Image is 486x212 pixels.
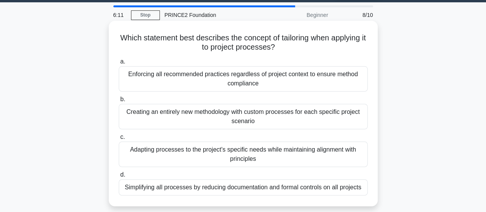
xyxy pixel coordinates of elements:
[119,179,368,195] div: Simplifying all processes by reducing documentation and formal controls on all projects
[160,7,265,23] div: PRINCE2 Foundation
[131,10,160,20] a: Stop
[119,66,368,92] div: Enforcing all recommended practices regardless of project context to ensure method compliance
[120,171,125,178] span: d.
[265,7,333,23] div: Beginner
[120,134,125,140] span: c.
[120,58,125,65] span: a.
[118,33,368,52] h5: Which statement best describes the concept of tailoring when applying it to project processes?
[119,142,368,167] div: Adapting processes to the project's specific needs while maintaining alignment with principles
[109,7,131,23] div: 6:11
[120,96,125,102] span: b.
[333,7,378,23] div: 8/10
[119,104,368,129] div: Creating an entirely new methodology with custom processes for each specific project scenario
